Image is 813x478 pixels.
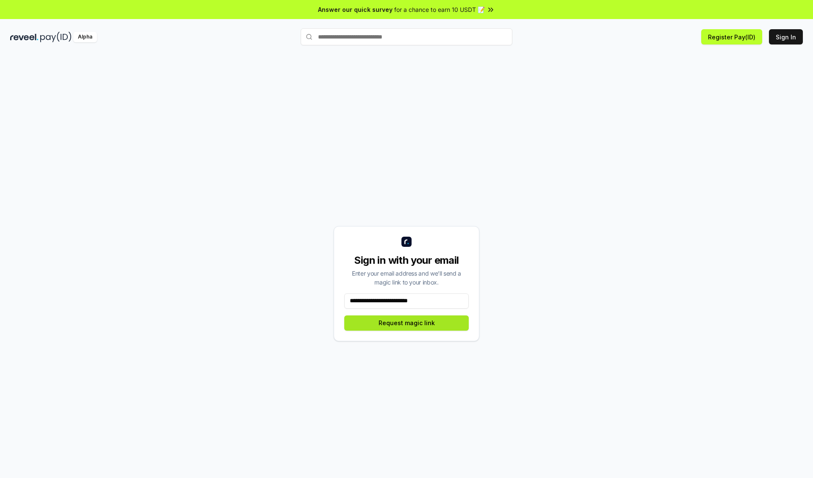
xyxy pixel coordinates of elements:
button: Register Pay(ID) [701,29,762,44]
div: Enter your email address and we’ll send a magic link to your inbox. [344,269,469,287]
span: for a chance to earn 10 USDT 📝 [394,5,485,14]
button: Request magic link [344,315,469,331]
img: pay_id [40,32,72,42]
button: Sign In [769,29,803,44]
div: Alpha [73,32,97,42]
img: logo_small [401,237,412,247]
span: Answer our quick survey [318,5,393,14]
div: Sign in with your email [344,254,469,267]
img: reveel_dark [10,32,39,42]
